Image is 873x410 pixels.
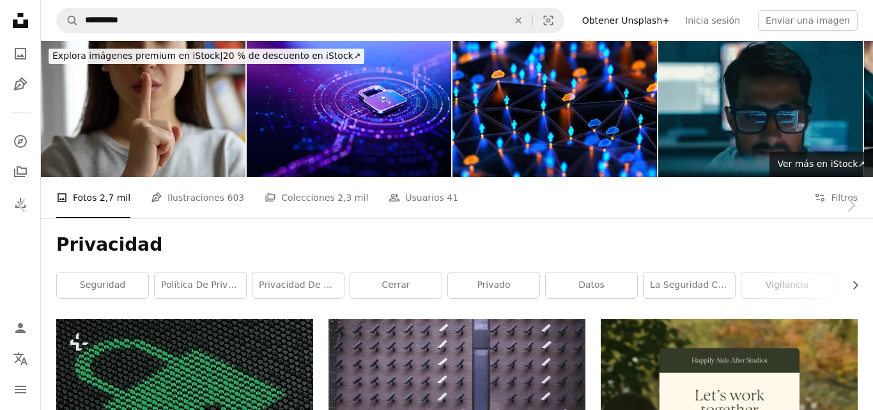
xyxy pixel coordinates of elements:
a: la seguridad cibernética [644,272,735,298]
span: 41 [447,191,458,205]
a: Explorar [8,129,33,154]
form: Encuentra imágenes en todo el sitio [56,8,564,33]
span: 2,3 mil [337,191,368,205]
a: Ilustraciones 603 [151,177,244,218]
button: Filtros [814,177,858,218]
span: 20 % de descuento en iStock ↗ [52,51,360,61]
button: Idioma [8,346,33,372]
a: vigilancia [741,272,833,298]
a: Obtener Unsplash+ [575,10,677,31]
img: Cyber Security Data Protection Business Technology Privacy concept [247,41,451,177]
button: desplazar lista a la derecha [844,272,858,298]
a: datos [546,272,637,298]
a: cerrar [350,272,442,298]
span: Ver más en iStock ↗ [777,159,865,169]
img: Woman asking for silence [41,41,245,177]
button: Menú [8,377,33,402]
a: Siguiente [828,144,873,267]
button: Borrar [504,8,532,33]
a: Un primer plano de un teléfono celular con una luz verde [56,386,313,397]
img: Closeup of male computer programmer works on complex software development tasks at her home offic... [658,41,863,177]
button: Enviar una imagen [758,10,858,31]
a: privado [448,272,539,298]
a: Fotos [8,41,33,67]
a: Inicia sesión [677,10,748,31]
a: Explora imágenes premium en iStock|20 % de descuento en iStock↗ [41,41,372,72]
h1: Privacidad [56,233,858,256]
a: Colecciones 2,3 mil [265,177,368,218]
a: Política de privacidad [155,272,246,298]
a: seguridad [57,272,148,298]
a: Privacidad de datos [252,272,344,298]
a: Iniciar sesión / Registrarse [8,315,33,341]
span: 603 [227,191,244,205]
a: Ver más en iStock↗ [769,152,873,177]
span: Explora imágenes premium en iStock | [52,51,223,61]
button: Búsqueda visual [533,8,564,33]
img: Fondo de red digital futurista. Personas y computación en la nube con tecnología de conexiones. C... [452,41,657,177]
a: Usuarios 41 [389,177,458,218]
button: Buscar en Unsplash [57,8,79,33]
a: Ilustraciones [8,72,33,97]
